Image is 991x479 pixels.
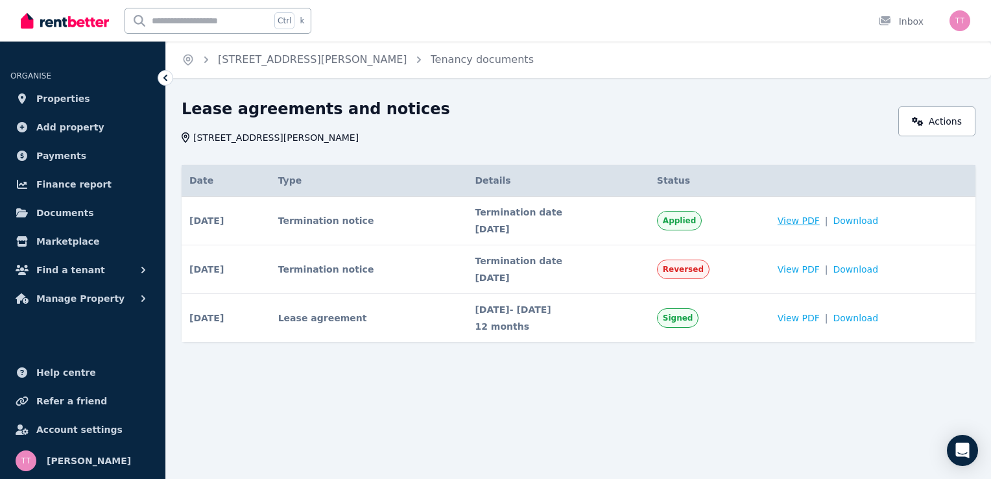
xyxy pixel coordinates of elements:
a: Add property [10,114,155,140]
a: Refer a friend [10,388,155,414]
th: Status [649,165,770,197]
a: Tenancy documents [431,53,534,66]
td: Termination notice [270,245,468,294]
td: Termination notice [270,197,468,245]
span: [DATE] [189,263,224,276]
span: Refer a friend [36,393,107,409]
span: Termination date [475,206,641,219]
span: Download [833,312,879,325]
span: Reversed [663,264,704,275]
span: Manage Property [36,291,125,306]
span: Help centre [36,365,96,380]
span: | [825,214,828,227]
td: Lease agreement [270,294,468,343]
span: Applied [663,215,696,226]
span: ORGANISE [10,71,51,80]
span: [STREET_ADDRESS][PERSON_NAME] [193,131,359,144]
span: [DATE] [475,223,641,236]
span: View PDF [778,263,820,276]
span: 12 months [475,320,641,333]
nav: Breadcrumb [166,42,549,78]
img: RentBetter [21,11,109,31]
span: Marketplace [36,234,99,249]
a: Documents [10,200,155,226]
span: Payments [36,148,86,164]
div: Open Intercom Messenger [947,435,978,466]
button: Manage Property [10,286,155,312]
span: [DATE] [475,271,641,284]
span: Account settings [36,422,123,437]
a: Properties [10,86,155,112]
div: Inbox [878,15,924,28]
th: Details [467,165,649,197]
span: | [825,312,828,325]
span: View PDF [778,214,820,227]
a: Actions [898,106,975,136]
img: Tracy Tadros [16,450,36,471]
a: [STREET_ADDRESS][PERSON_NAME] [218,53,407,66]
a: Finance report [10,171,155,197]
span: Termination date [475,254,641,267]
span: View PDF [778,312,820,325]
a: Account settings [10,417,155,443]
a: Payments [10,143,155,169]
span: Signed [663,313,693,323]
span: | [825,263,828,276]
span: Ctrl [274,12,294,29]
span: Properties [36,91,90,106]
span: Documents [36,205,94,221]
th: Type [270,165,468,197]
a: Marketplace [10,228,155,254]
span: Download [833,214,879,227]
th: Date [182,165,270,197]
span: [DATE] - [DATE] [475,303,641,316]
span: Find a tenant [36,262,105,278]
span: [DATE] [189,312,224,325]
span: Add property [36,119,104,135]
a: Help centre [10,360,155,386]
span: [DATE] [189,214,224,227]
img: Tracy Tadros [949,10,970,31]
span: k [300,16,304,26]
h1: Lease agreements and notices [182,99,450,119]
span: Finance report [36,177,112,192]
span: Download [833,263,879,276]
button: Find a tenant [10,257,155,283]
span: [PERSON_NAME] [47,453,131,469]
